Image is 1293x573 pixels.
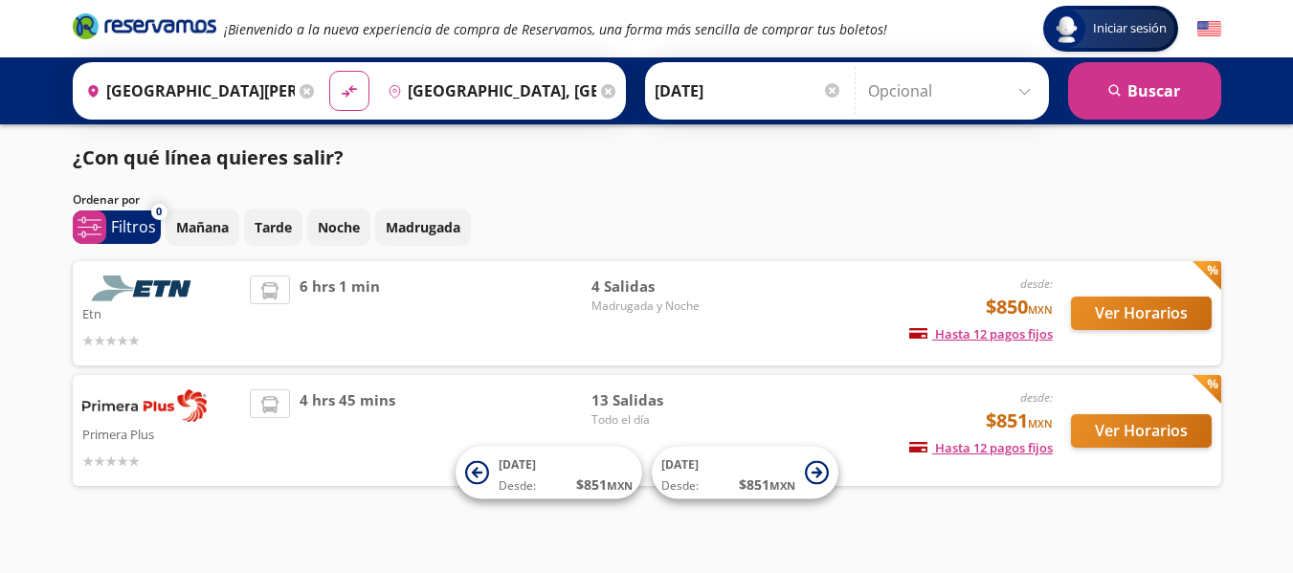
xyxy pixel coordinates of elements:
span: Iniciar sesión [1085,19,1174,38]
span: [DATE] [661,456,699,473]
p: Mañana [176,217,229,237]
img: Etn [82,275,207,301]
span: $ 851 [739,474,795,495]
button: Noche [307,209,370,246]
span: $ 851 [576,474,633,495]
button: Ver Horarios [1071,297,1212,330]
a: Brand Logo [73,11,216,46]
span: $851 [986,407,1053,435]
button: Tarde [244,209,302,246]
i: Brand Logo [73,11,216,40]
span: Desde: [661,477,699,495]
span: 6 hrs 1 min [300,275,380,351]
small: MXN [1028,302,1053,317]
button: Buscar [1068,62,1221,120]
p: Tarde [255,217,292,237]
p: Primera Plus [82,422,241,445]
em: desde: [1020,275,1053,292]
span: 4 hrs 45 mins [300,389,395,472]
span: Todo el día [591,411,725,429]
span: 13 Salidas [591,389,725,411]
span: Hasta 12 pagos fijos [909,325,1053,342]
button: Madrugada [375,209,471,246]
small: MXN [769,478,795,493]
span: Desde: [499,477,536,495]
button: [DATE]Desde:$851MXN [456,447,642,499]
p: Madrugada [386,217,460,237]
img: Primera Plus [82,389,207,422]
button: English [1197,17,1221,41]
p: Filtros [111,215,156,238]
button: [DATE]Desde:$851MXN [652,447,838,499]
span: 0 [156,204,162,220]
em: ¡Bienvenido a la nueva experiencia de compra de Reservamos, una forma más sencilla de comprar tus... [224,20,887,38]
p: ¿Con qué línea quieres salir? [73,143,344,172]
span: Madrugada y Noche [591,298,725,315]
span: Hasta 12 pagos fijos [909,439,1053,456]
p: Ordenar por [73,191,140,209]
button: Mañana [166,209,239,246]
small: MXN [607,478,633,493]
input: Buscar Destino [380,67,596,115]
button: Ver Horarios [1071,414,1212,448]
small: MXN [1028,416,1053,430]
input: Buscar Origen [78,67,295,115]
input: Opcional [868,67,1039,115]
button: 0Filtros [73,210,161,244]
p: Noche [318,217,360,237]
span: $850 [986,293,1053,321]
em: desde: [1020,389,1053,406]
input: Elegir Fecha [655,67,842,115]
span: [DATE] [499,456,536,473]
span: 4 Salidas [591,275,725,298]
p: Etn [82,301,241,324]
